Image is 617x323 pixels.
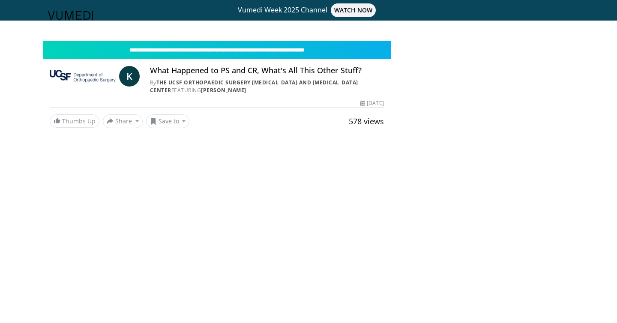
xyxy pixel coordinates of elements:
a: [PERSON_NAME] [201,87,246,94]
a: The UCSF Orthopaedic Surgery [MEDICAL_DATA] and [MEDICAL_DATA] Center [150,79,358,94]
img: VuMedi Logo [48,11,93,20]
img: The UCSF Orthopaedic Surgery Arthritis and Joint Replacement Center [50,66,116,87]
span: 578 views [349,116,384,126]
h4: What Happened to PS and CR, What's All This Other Stuff? [150,66,384,75]
button: Share [103,114,143,128]
a: Thumbs Up [50,114,99,128]
div: By FEATURING [150,79,384,94]
button: Save to [146,114,190,128]
div: [DATE] [360,99,383,107]
a: K [119,66,140,87]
